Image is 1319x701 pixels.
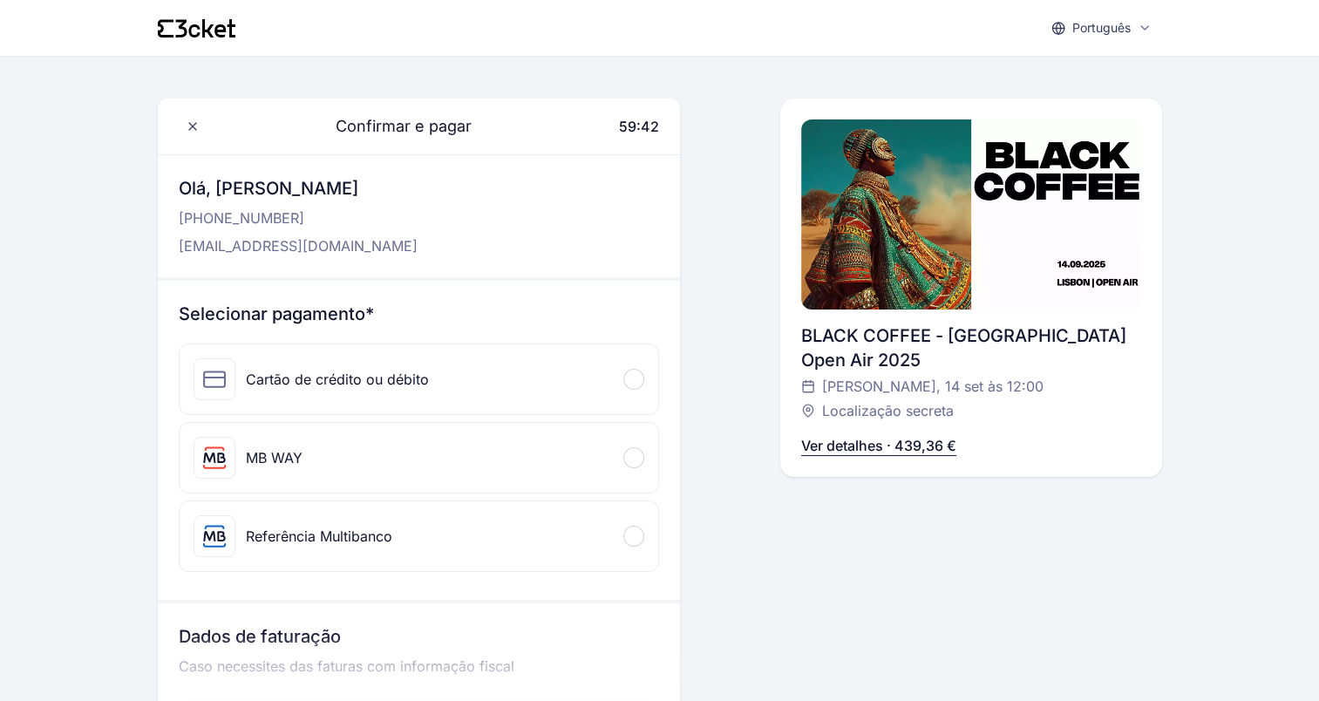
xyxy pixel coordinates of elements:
[179,302,659,326] h3: Selecionar pagamento*
[246,447,303,468] div: MB WAY
[801,435,956,456] p: Ver detalhes · 439,36 €
[1072,19,1131,37] p: Português
[179,624,659,656] h3: Dados de faturação
[179,176,418,201] h3: Olá, [PERSON_NAME]
[179,235,418,256] p: [EMAIL_ADDRESS][DOMAIN_NAME]
[179,656,659,691] p: Caso necessites das faturas com informação fiscal
[822,400,954,421] span: Localização secreta
[822,376,1044,397] span: [PERSON_NAME], 14 set às 12:00
[246,369,429,390] div: Cartão de crédito ou débito
[619,118,659,135] span: 59:42
[801,323,1141,372] div: BLACK COFFEE - [GEOGRAPHIC_DATA] Open Air 2025
[179,208,418,228] p: [PHONE_NUMBER]
[315,114,472,139] span: Confirmar e pagar
[246,526,392,547] div: Referência Multibanco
